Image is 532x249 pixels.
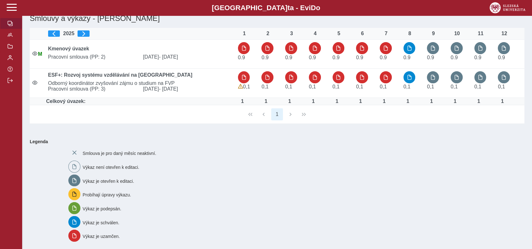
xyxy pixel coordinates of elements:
[356,31,369,36] div: 6
[402,99,414,104] div: Úvazek : 8 h / den. 40 h / týden.
[243,84,250,89] span: Úvazek : 0,8 h / den. 4 h / týden.
[46,54,141,60] span: Pracovní smlouva (PP: 2)
[380,31,392,36] div: 7
[309,84,316,89] span: Úvazek : 0,8 h / den. 4 h / týden.
[498,55,505,60] span: Úvazek : 7,2 h / den. 36 h / týden.
[356,84,363,89] span: Úvazek : 0,8 h / den. 4 h / týden.
[159,54,178,60] span: - [DATE]
[380,84,387,89] span: Úvazek : 0,8 h / den. 4 h / týden.
[83,151,156,156] span: Smlouva je pro daný měsíc neaktivní.
[404,55,410,60] span: Úvazek : 7,2 h / den. 36 h / týden.
[333,31,345,36] div: 5
[451,84,458,89] span: Úvazek : 0,8 h / den. 4 h / týden.
[261,55,268,60] span: Úvazek : 7,2 h / den. 36 h / týden.
[32,51,37,56] i: Smlouva je aktivní
[354,99,367,104] div: Úvazek : 8 h / den. 40 h / týden.
[378,99,391,104] div: Úvazek : 8 h / den. 40 h / týden.
[83,206,121,211] span: Výkaz je podepsán.
[356,55,363,60] span: Úvazek : 7,2 h / den. 36 h / týden.
[83,192,131,197] span: Probíhají úpravy výkazu.
[46,86,141,92] span: Pracovní smlouva (PP: 3)
[427,31,440,36] div: 9
[449,99,461,104] div: Úvazek : 8 h / den. 40 h / týden.
[48,72,192,78] b: ESF+: Rozvoj systému vzdělávání na [GEOGRAPHIC_DATA]
[427,55,434,60] span: Úvazek : 7,2 h / den. 36 h / týden.
[271,108,283,120] button: 1
[27,11,444,25] h1: Smlouvy a výkazy - [PERSON_NAME]
[380,55,387,60] span: Úvazek : 7,2 h / den. 36 h / týden.
[141,86,235,92] span: [DATE]
[498,84,505,89] span: Úvazek : 0,8 h / den. 4 h / týden.
[404,84,410,89] span: Úvazek : 0,8 h / den. 4 h / týden.
[83,234,120,239] span: Výkaz je uzamčen.
[261,84,268,89] span: Úvazek : 0,8 h / den. 4 h / týden.
[48,46,89,51] b: Kmenový úvazek
[496,99,509,104] div: Úvazek : 8 h / den. 40 h / týden.
[498,31,510,36] div: 12
[32,80,37,85] i: Smlouva je aktivní
[331,99,343,104] div: Úvazek : 8 h / den. 40 h / týden.
[159,86,178,92] span: - [DATE]
[285,31,298,36] div: 3
[333,84,340,89] span: Úvazek : 0,8 h / den. 4 h / týden.
[27,137,522,147] b: Legenda
[311,4,316,12] span: D
[261,31,274,36] div: 2
[236,99,249,104] div: Úvazek : 8 h / den. 40 h / týden.
[238,55,245,60] span: Úvazek : 7,2 h / den. 36 h / týden.
[333,55,340,60] span: Úvazek : 7,2 h / den. 36 h / týden.
[285,84,292,89] span: Úvazek : 0,8 h / den. 4 h / týden.
[316,4,320,12] span: o
[19,4,513,12] b: [GEOGRAPHIC_DATA] a - Evi
[83,220,119,225] span: Výkaz je schválen.
[260,99,272,104] div: Úvazek : 8 h / den. 40 h / týden.
[83,165,139,170] span: Výkaz není otevřen k editaci.
[283,99,296,104] div: Úvazek : 8 h / den. 40 h / týden.
[46,80,235,86] span: Odborný koordinátor zvyšování zájmu o studium na FVP
[309,55,316,60] span: Úvazek : 7,2 h / den. 36 h / týden.
[474,84,481,89] span: Úvazek : 0,8 h / den. 4 h / týden.
[141,54,235,60] span: [DATE]
[425,99,438,104] div: Úvazek : 8 h / den. 40 h / týden.
[46,98,235,105] td: Celkový úvazek:
[451,55,458,60] span: Úvazek : 7,2 h / den. 36 h / týden.
[473,99,485,104] div: Úvazek : 8 h / den. 40 h / týden.
[451,31,463,36] div: 10
[427,84,434,89] span: Úvazek : 0,8 h / den. 4 h / týden.
[287,4,290,12] span: t
[309,31,322,36] div: 4
[238,84,243,89] span: Výkaz obsahuje upozornění.
[285,55,292,60] span: Úvazek : 7,2 h / den. 36 h / týden.
[404,31,416,36] div: 8
[238,31,251,36] div: 1
[83,178,134,183] span: Výkaz je otevřen k editaci.
[490,2,525,13] img: logo_web_su.png
[307,99,320,104] div: Úvazek : 8 h / den. 40 h / týden.
[474,55,481,60] span: Úvazek : 7,2 h / den. 36 h / týden.
[38,51,42,57] span: Údaje souhlasí s údaji v Magionu
[474,31,487,36] div: 11
[48,30,233,37] div: 2025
